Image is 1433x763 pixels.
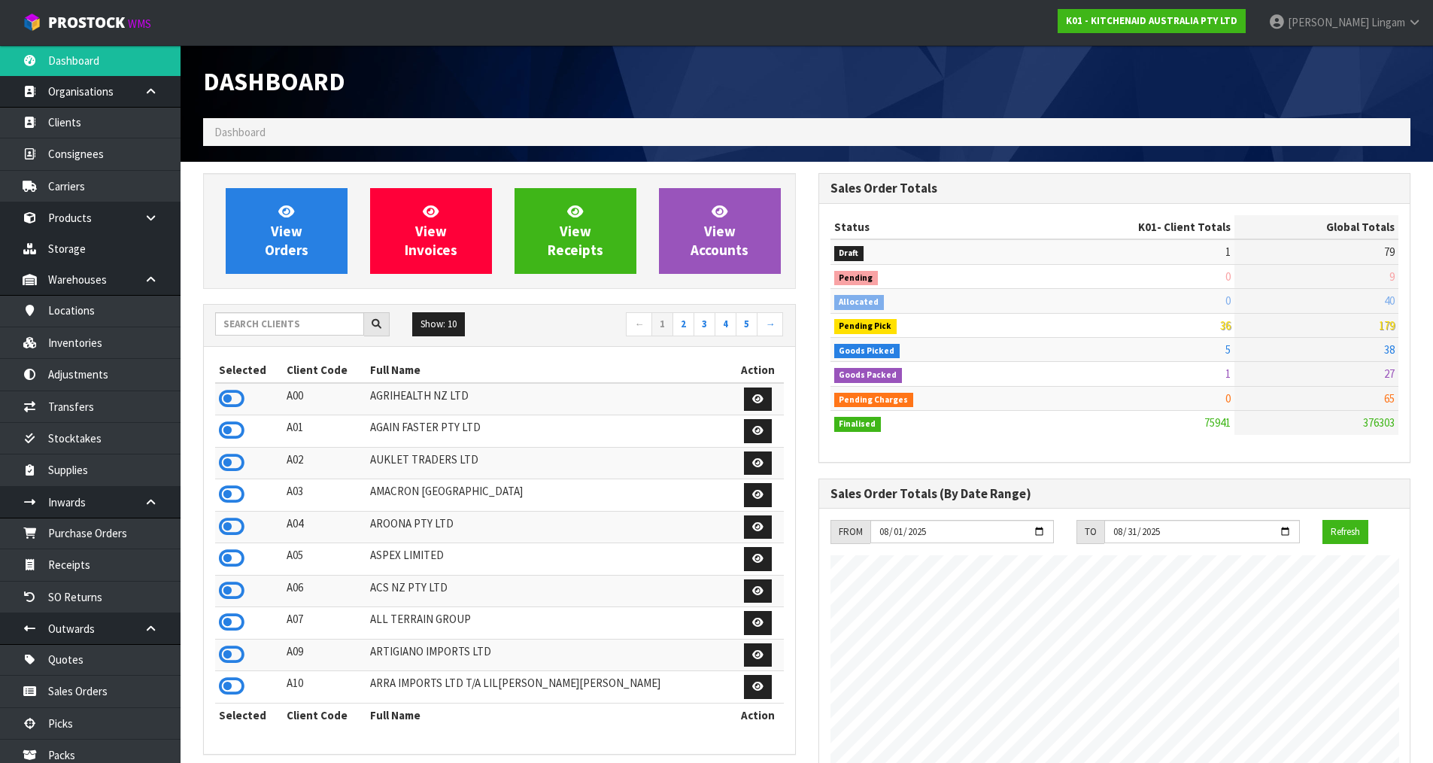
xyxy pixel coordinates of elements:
[412,312,465,336] button: Show: 10
[511,312,784,339] nav: Page navigation
[1058,9,1246,33] a: K01 - KITCHENAID AUSTRALIA PTY LTD
[370,188,492,274] a: ViewInvoices
[691,202,748,259] span: View Accounts
[1389,269,1395,284] span: 9
[203,65,345,97] span: Dashboard
[830,215,1019,239] th: Status
[736,312,757,336] a: 5
[830,181,1399,196] h3: Sales Order Totals
[366,511,732,543] td: AROONA PTY LTD
[128,17,151,31] small: WMS
[733,358,784,382] th: Action
[1322,520,1368,544] button: Refresh
[366,607,732,640] td: ALL TERRAIN GROUP
[1204,415,1231,430] span: 75941
[215,312,364,336] input: Search clients
[1225,391,1231,406] span: 0
[366,447,732,479] td: AUKLET TRADERS LTD
[834,295,885,310] span: Allocated
[366,383,732,415] td: AGRIHEALTH NZ LTD
[214,125,266,139] span: Dashboard
[834,271,879,286] span: Pending
[834,319,897,334] span: Pending Pick
[283,511,367,543] td: A04
[283,639,367,671] td: A09
[48,13,125,32] span: ProStock
[548,202,603,259] span: View Receipts
[834,368,903,383] span: Goods Packed
[694,312,715,336] a: 3
[834,344,900,359] span: Goods Picked
[830,520,870,544] div: FROM
[283,479,367,512] td: A03
[1384,245,1395,259] span: 79
[283,447,367,479] td: A02
[366,543,732,576] td: ASPEX LIMITED
[1138,220,1157,234] span: K01
[515,188,636,274] a: ViewReceipts
[366,415,732,448] td: AGAIN FASTER PTY LTD
[283,543,367,576] td: A05
[1225,245,1231,259] span: 1
[283,358,367,382] th: Client Code
[651,312,673,336] a: 1
[23,13,41,32] img: cube-alt.png
[226,188,348,274] a: ViewOrders
[366,575,732,607] td: ACS NZ PTY LTD
[1371,15,1405,29] span: Lingam
[659,188,781,274] a: ViewAccounts
[1288,15,1369,29] span: [PERSON_NAME]
[1066,14,1237,27] strong: K01 - KITCHENAID AUSTRALIA PTY LTD
[834,246,864,261] span: Draft
[366,479,732,512] td: AMACRON [GEOGRAPHIC_DATA]
[283,575,367,607] td: A06
[1225,293,1231,308] span: 0
[366,671,732,704] td: ARRA IMPORTS LTD T/A LIL[PERSON_NAME][PERSON_NAME]
[1384,342,1395,357] span: 38
[1225,342,1231,357] span: 5
[283,703,367,727] th: Client Code
[715,312,736,336] a: 4
[1379,318,1395,333] span: 179
[1018,215,1234,239] th: - Client Totals
[366,639,732,671] td: ARTIGIANO IMPORTS LTD
[733,703,784,727] th: Action
[1076,520,1104,544] div: TO
[283,671,367,704] td: A10
[405,202,457,259] span: View Invoices
[366,703,732,727] th: Full Name
[626,312,652,336] a: ←
[1384,366,1395,381] span: 27
[215,703,283,727] th: Selected
[366,358,732,382] th: Full Name
[1220,318,1231,333] span: 36
[1384,391,1395,406] span: 65
[283,383,367,415] td: A00
[1225,269,1231,284] span: 0
[283,415,367,448] td: A01
[215,358,283,382] th: Selected
[283,607,367,640] td: A07
[1384,293,1395,308] span: 40
[834,417,882,432] span: Finalised
[672,312,694,336] a: 2
[1225,366,1231,381] span: 1
[265,202,308,259] span: View Orders
[1234,215,1398,239] th: Global Totals
[757,312,783,336] a: →
[1363,415,1395,430] span: 376303
[834,393,914,408] span: Pending Charges
[830,487,1399,501] h3: Sales Order Totals (By Date Range)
